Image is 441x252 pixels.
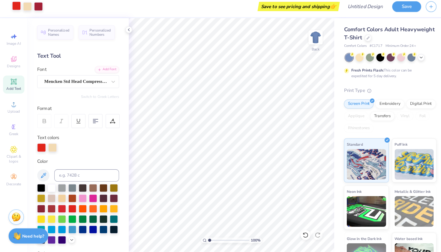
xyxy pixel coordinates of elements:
span: Metallic & Glitter Ink [388,189,423,196]
span: Greek [9,133,18,138]
button: Save [385,5,414,16]
img: Metallic & Glitter Ink [388,197,427,227]
div: Applique [338,114,362,123]
span: 100 % [247,238,256,243]
span: Comfort Colors Adult Heavyweight T-Shirt [338,29,427,45]
span: Puff Ink [388,143,400,149]
span: Upload [7,111,19,116]
img: Back [304,35,316,47]
span: Personalized Names [47,32,68,40]
div: Format [37,108,118,114]
div: Save to see pricing and shipping [255,6,332,15]
span: Standard [341,143,357,149]
input: e.g. 7428 c [53,171,117,183]
span: Personalized Numbers [88,32,109,40]
div: Foil [408,114,422,123]
span: Glow in the Dark Ink [341,235,375,242]
div: Embroidery [369,102,397,111]
img: Standard [341,151,379,181]
span: 👉 [324,7,331,14]
span: Designs [7,67,20,71]
div: Rhinestones [338,126,367,135]
span: Comfort Colors [338,47,360,52]
strong: Fresh Prints Flash: [345,71,377,76]
div: Text Tool [37,55,117,63]
span: Minimum Order: 24 + [379,47,409,52]
div: This color can be expedited for 5 day delivery. [345,71,419,81]
img: Puff Ink [388,151,427,181]
div: Add Font [93,69,117,76]
div: Back [306,50,314,55]
div: Vinyl [390,114,406,123]
div: Transfers [364,114,388,123]
span: Water based Ink [388,235,415,242]
img: Neon Ink [341,197,379,227]
div: Color [37,159,117,166]
strong: Need help? [22,233,43,239]
span: # C1717 [363,47,376,52]
input: Untitled Design [337,5,381,17]
span: Add Text [6,89,21,94]
div: Digital Print [399,102,428,111]
span: Clipart & logos [3,156,24,165]
label: Text colors [37,136,58,143]
label: Font [37,69,46,76]
button: Switch to Greek Letters [79,97,117,102]
span: Image AI [7,44,21,49]
div: Print Type [338,90,429,97]
span: Decorate [6,183,21,187]
span: Neon Ink [341,189,355,196]
div: Screen Print [338,102,367,111]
